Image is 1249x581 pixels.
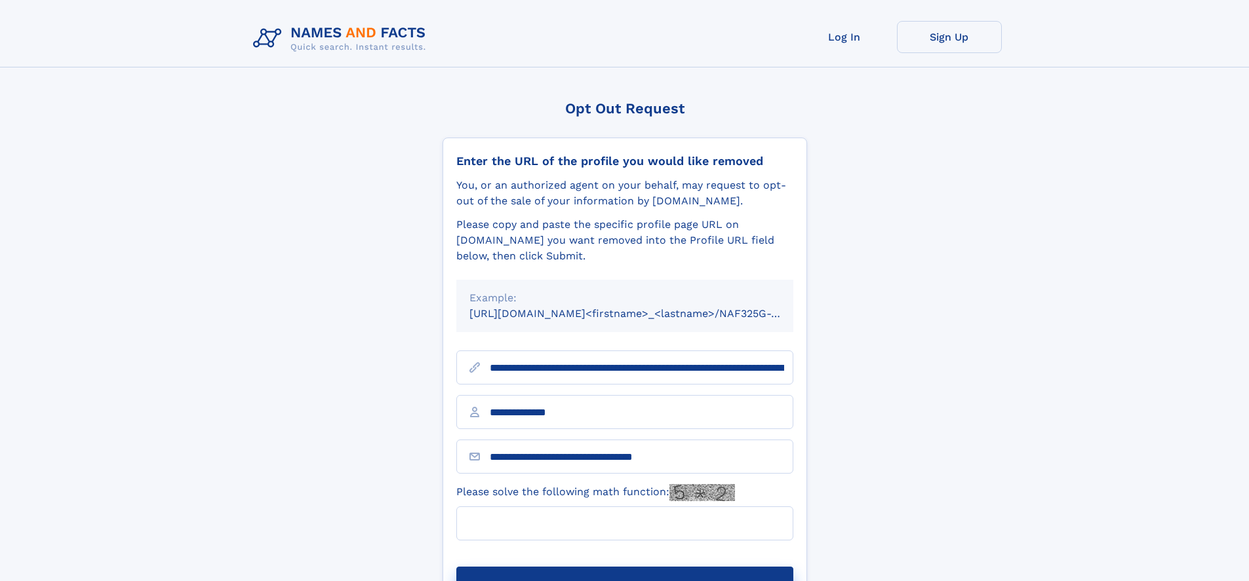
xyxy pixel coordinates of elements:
[456,217,793,264] div: Please copy and paste the specific profile page URL on [DOMAIN_NAME] you want removed into the Pr...
[456,178,793,209] div: You, or an authorized agent on your behalf, may request to opt-out of the sale of your informatio...
[792,21,897,53] a: Log In
[469,290,780,306] div: Example:
[897,21,1002,53] a: Sign Up
[456,484,735,501] label: Please solve the following math function:
[469,307,818,320] small: [URL][DOMAIN_NAME]<firstname>_<lastname>/NAF325G-xxxxxxxx
[443,100,807,117] div: Opt Out Request
[248,21,437,56] img: Logo Names and Facts
[456,154,793,168] div: Enter the URL of the profile you would like removed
